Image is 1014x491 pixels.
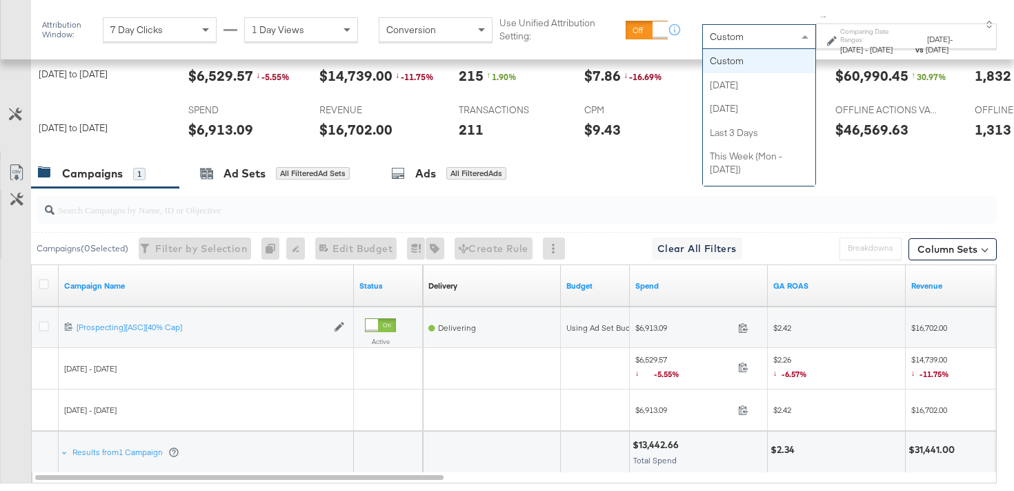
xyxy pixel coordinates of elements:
span: [DATE] [927,34,950,44]
span: [DATE] - [DATE] [64,405,117,415]
div: All Filtered Ad Sets [276,167,350,180]
div: - [926,34,975,55]
span: ↓ [635,367,654,378]
div: $2.34 [771,443,799,456]
span: 7 Day Clicks [110,23,163,36]
div: -5.55 % [256,71,297,83]
a: [Prospecting][ASC][40% Cap] [77,322,327,334]
span: ↓ [911,367,919,378]
input: Search Campaigns by Name, ID or Objective [54,191,911,218]
a: The maximum amount you're willing to spend on your ads, on average each day or over the lifetime ... [566,280,624,291]
div: Custom [703,49,815,73]
div: $9.43 [584,119,621,139]
div: -11.75 % [395,71,437,83]
div: This Week (Sun - [DATE]) [703,181,815,218]
span: 1 Day Views [252,23,304,36]
a: Reflects the ability of your Ad Campaign to achieve delivery based on ad states, schedule and bud... [428,280,457,291]
span: ↑ [817,15,831,19]
a: Shows the current state of your Ad Campaign. [359,280,417,291]
div: 0 [261,238,286,260]
div: $31,441.00 [908,443,959,456]
a: The total amount spent to date. [635,280,762,291]
span: $16,702.00 [911,322,947,333]
span: ↑ [486,69,492,80]
label: Comparing Date Ranges: [840,27,913,45]
span: $2.26 [773,354,807,383]
span: [DATE] - [DATE] [64,363,117,374]
div: 1,313 [975,119,1011,139]
button: Clear All Filters [652,238,742,260]
span: REVENUE [319,104,423,117]
div: $46,569.63 [835,119,908,139]
span: Custom [710,30,744,43]
span: $6,913.09 [635,322,733,333]
div: $13,442.66 [633,439,683,452]
span: $2.42 [773,322,791,333]
div: $6,529.57 [188,66,253,86]
div: -16.69 % [624,71,665,83]
a: GA roas [773,280,900,291]
label: Active [365,337,396,346]
div: Attribution Window: [41,20,96,39]
span: $14,739.00 [911,354,949,383]
div: $6,913.09 [188,119,253,139]
span: [DATE] [840,44,863,55]
span: $2.42 [773,405,791,415]
span: Clear All Filters [657,240,737,258]
span: ↓ [395,69,401,80]
div: Results from 1 Campaign [72,447,179,458]
span: Total Spend [633,455,677,465]
div: $16,702.00 [319,119,392,139]
div: $60,990.45 [835,66,908,86]
div: Campaigns [62,166,123,182]
div: Delivery [428,280,457,291]
span: OFFLINE ACTIONS VALUE [835,104,939,117]
div: - [840,44,913,55]
span: -6.57% [782,369,807,379]
a: Your campaign name. [64,280,348,291]
span: [DATE] [870,44,893,55]
span: SPEND [188,104,292,117]
span: $6,529.57 [635,354,733,383]
span: CPM [584,104,688,117]
div: 211 [459,119,484,139]
div: Last 3 Days [703,121,815,145]
span: -11.75% [919,369,949,379]
div: Ad Sets [223,166,266,182]
div: $7.86 [584,66,621,86]
div: [DATE] to [DATE] [39,68,177,81]
div: 1,832 [975,66,1011,86]
span: TRANSACTIONS [459,104,562,117]
div: 1.90 % [486,71,528,83]
span: ↓ [256,69,261,80]
span: $16,702.00 [911,405,947,415]
div: All Filtered Ads [446,167,506,180]
div: This Week (Mon - [DATE]) [703,144,815,181]
div: [DATE] [703,97,815,121]
div: 1 [133,168,146,180]
div: [DATE] [703,73,815,97]
button: Column Sets [908,238,997,260]
div: $14,739.00 [319,66,392,86]
div: 215 [459,66,484,86]
span: ↓ [773,367,782,378]
div: [DATE] to [DATE] [39,122,177,135]
span: Delivering [438,322,476,333]
span: Conversion [386,23,436,36]
span: -5.55% [654,369,690,379]
div: Using Ad Set Budget [566,322,643,334]
div: 30.97 % [911,71,953,83]
span: $6,913.09 [635,405,733,415]
div: Results from1 Campaign [61,432,182,473]
label: Use Unified Attribution Setting: [499,17,620,42]
span: [DATE] [926,44,948,55]
div: Ads [415,166,436,182]
span: ↑ [911,69,917,80]
div: Campaigns ( 0 Selected) [37,242,128,255]
strong: vs [913,44,926,55]
span: ↓ [624,69,629,80]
